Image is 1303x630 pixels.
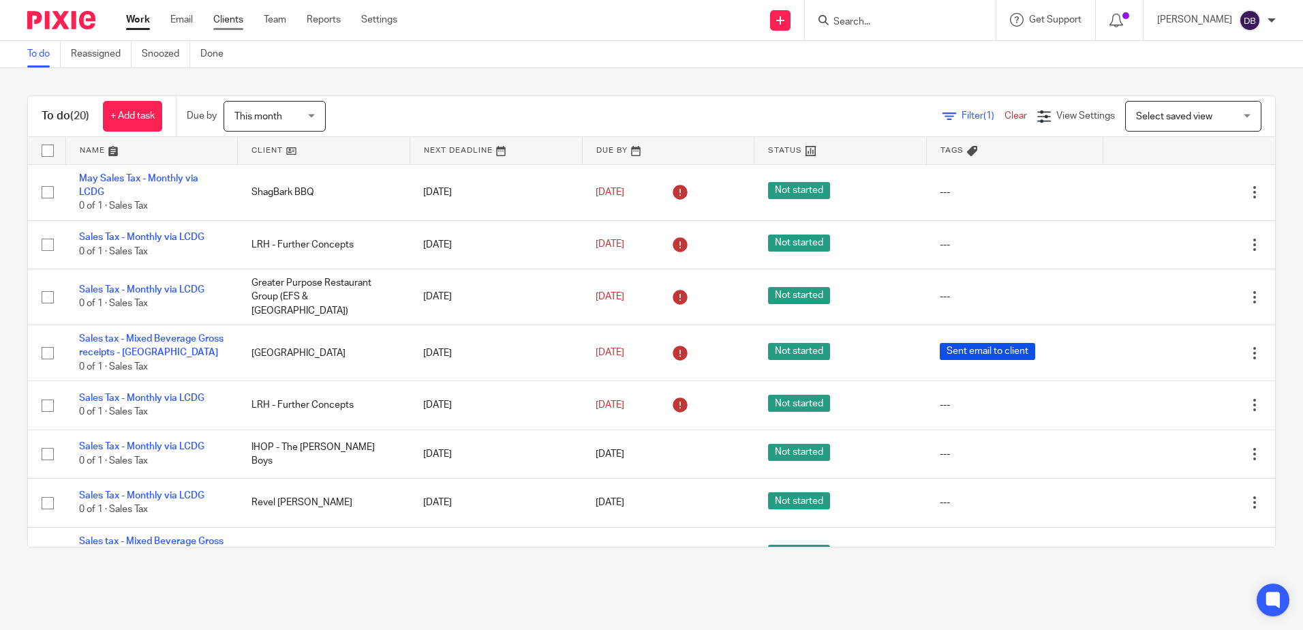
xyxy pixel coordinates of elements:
[238,164,410,220] td: ShagBark BBQ
[70,110,89,121] span: (20)
[307,13,341,27] a: Reports
[79,491,204,500] a: Sales Tax - Monthly via LCDG
[79,442,204,451] a: Sales Tax - Monthly via LCDG
[410,430,582,478] td: [DATE]
[79,537,224,560] a: Sales tax - Mixed Beverage Gross receipts - [GEOGRAPHIC_DATA]
[42,109,89,123] h1: To do
[940,238,1089,252] div: ---
[238,269,410,325] td: Greater Purpose Restaurant Group (EFS & [GEOGRAPHIC_DATA])
[79,456,148,466] span: 0 of 1 · Sales Tax
[234,112,282,121] span: This month
[170,13,193,27] a: Email
[410,164,582,220] td: [DATE]
[79,408,148,417] span: 0 of 1 · Sales Tax
[79,299,148,309] span: 0 of 1 · Sales Tax
[768,343,830,360] span: Not started
[238,325,410,381] td: [GEOGRAPHIC_DATA]
[238,220,410,269] td: LRH - Further Concepts
[1056,111,1115,121] span: View Settings
[983,111,994,121] span: (1)
[1157,13,1232,27] p: [PERSON_NAME]
[940,447,1089,461] div: ---
[79,505,148,514] span: 0 of 1 · Sales Tax
[79,201,148,211] span: 0 of 1 · Sales Tax
[79,232,204,242] a: Sales Tax - Monthly via LCDG
[768,182,830,199] span: Not started
[940,343,1035,360] span: Sent email to client
[596,400,624,410] span: [DATE]
[596,498,624,507] span: [DATE]
[410,220,582,269] td: [DATE]
[79,247,148,256] span: 0 of 1 · Sales Tax
[940,290,1089,303] div: ---
[213,13,243,27] a: Clients
[79,393,204,403] a: Sales Tax - Monthly via LCDG
[768,492,830,509] span: Not started
[27,41,61,67] a: To do
[410,479,582,527] td: [DATE]
[410,325,582,381] td: [DATE]
[768,235,830,252] span: Not started
[238,430,410,478] td: IHOP - The [PERSON_NAME] Boys
[200,41,234,67] a: Done
[264,13,286,27] a: Team
[103,101,162,132] a: + Add task
[596,348,624,357] span: [DATE]
[596,240,624,250] span: [DATE]
[596,292,624,301] span: [DATE]
[126,13,150,27] a: Work
[1239,10,1261,31] img: svg%3E
[187,109,217,123] p: Due by
[27,11,95,29] img: Pixie
[79,362,148,372] span: 0 of 1 · Sales Tax
[768,444,830,461] span: Not started
[940,147,964,154] span: Tags
[768,287,830,304] span: Not started
[1029,15,1082,25] span: Get Support
[238,381,410,430] td: LRH - Further Concepts
[410,381,582,430] td: [DATE]
[238,527,410,583] td: Scores Sports Bar & Grill
[410,269,582,325] td: [DATE]
[79,334,224,357] a: Sales tax - Mixed Beverage Gross receipts - [GEOGRAPHIC_DATA]
[79,285,204,295] a: Sales Tax - Monthly via LCDG
[71,41,132,67] a: Reassigned
[596,187,624,197] span: [DATE]
[596,449,624,459] span: [DATE]
[79,174,198,197] a: May Sales Tax - Monthly via LCDG
[361,13,397,27] a: Settings
[962,111,1005,121] span: Filter
[832,16,955,29] input: Search
[940,496,1089,509] div: ---
[410,527,582,583] td: [DATE]
[940,398,1089,412] div: ---
[768,545,830,562] span: Not started
[1136,112,1212,121] span: Select saved view
[940,185,1089,199] div: ---
[768,395,830,412] span: Not started
[238,479,410,527] td: Revel [PERSON_NAME]
[1005,111,1027,121] a: Clear
[142,41,190,67] a: Snoozed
